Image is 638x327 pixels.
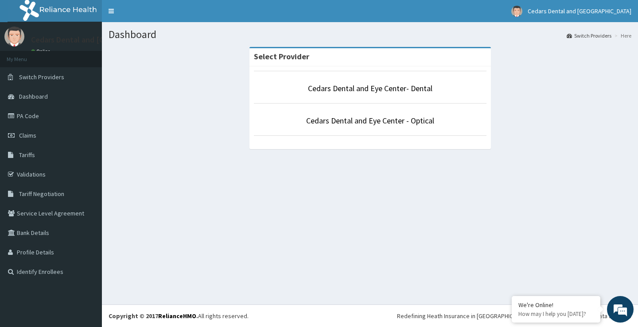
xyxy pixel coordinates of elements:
span: Switch Providers [19,73,64,81]
img: User Image [511,6,522,17]
p: Cedars Dental and [GEOGRAPHIC_DATA] [31,36,169,44]
a: Switch Providers [567,32,611,39]
span: Cedars Dental and [GEOGRAPHIC_DATA] [528,7,631,15]
a: RelianceHMO [158,312,196,320]
div: We're Online! [518,301,594,309]
a: Cedars Dental and Eye Center- Dental [308,83,432,93]
div: Redefining Heath Insurance in [GEOGRAPHIC_DATA] using Telemedicine and Data Science! [397,312,631,320]
footer: All rights reserved. [102,304,638,327]
span: Tariff Negotiation [19,190,64,198]
img: User Image [4,27,24,46]
p: How may I help you today? [518,310,594,318]
li: Here [612,32,631,39]
span: Tariffs [19,151,35,159]
a: Cedars Dental and Eye Center - Optical [306,115,434,126]
h1: Dashboard [109,29,631,40]
strong: Select Provider [254,51,309,62]
strong: Copyright © 2017 . [109,312,198,320]
span: Dashboard [19,92,48,100]
a: Online [31,48,52,54]
span: Claims [19,131,36,139]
